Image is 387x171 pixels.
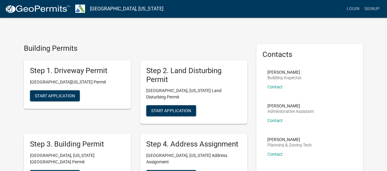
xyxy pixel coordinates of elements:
p: Planning & Zoning Tech [267,143,312,147]
img: Troup County, Georgia [75,5,85,13]
h5: Step 3. Building Permit [30,140,125,149]
span: Start Application [35,93,75,98]
a: Login [344,3,362,15]
h5: Step 2. Land Disturbing Permit [146,66,241,84]
button: Start Application [30,90,80,101]
a: Signup [362,3,382,15]
p: Building Inspector [267,76,302,80]
p: Administrative Assistant [267,109,314,113]
p: [PERSON_NAME] [267,70,302,74]
p: [GEOGRAPHIC_DATA], [US_STATE] Address Assignment [146,152,241,165]
h5: Step 1. Driveway Permit [30,66,125,75]
button: Start Application [146,105,196,116]
p: [PERSON_NAME] [267,104,314,108]
h4: Building Permits [24,44,247,53]
a: Contact [267,118,283,123]
p: [GEOGRAPHIC_DATA][US_STATE] Permit [30,79,125,85]
p: [GEOGRAPHIC_DATA], [US_STATE] Land Disturbing Permit [146,87,241,100]
p: [GEOGRAPHIC_DATA], [US_STATE][GEOGRAPHIC_DATA] Permit [30,152,125,165]
a: Contact [267,152,283,157]
h5: Contacts [262,50,357,59]
p: [PERSON_NAME] [267,137,312,142]
a: [GEOGRAPHIC_DATA], [US_STATE] [90,4,163,14]
a: Contact [267,84,283,89]
h5: Step 4. Address Assignment [146,140,241,149]
span: Start Application [151,108,191,113]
